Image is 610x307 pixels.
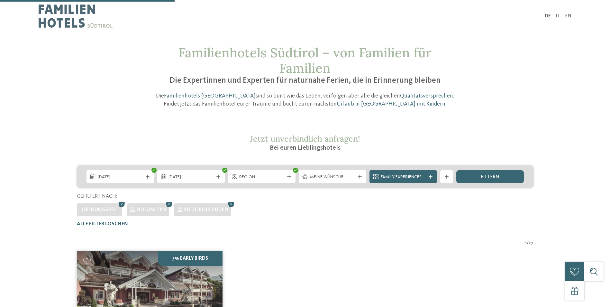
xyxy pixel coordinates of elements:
span: Gefiltert nach: [77,194,117,199]
span: Die Expertinnen und Experten für naturnahe Ferien, die in Erinnerung bleiben [169,77,441,85]
span: / [527,240,529,247]
span: Dolomiten [137,207,166,212]
span: Meine Wünsche [310,174,355,181]
a: DE [545,14,551,19]
span: Alle Filter löschen [77,221,128,227]
span: Familienhotels Südtirol – von Familien für Familien [178,44,432,76]
span: Region [239,174,284,181]
a: Urlaub in [GEOGRAPHIC_DATA] mit Kindern [337,101,445,107]
a: EN [565,14,571,19]
p: Die sind so bunt wie das Leben, verfolgen aber alle die gleichen . Findet jetzt das Familienhotel... [152,92,458,108]
span: [DATE] [168,174,214,181]
a: Familienhotels [GEOGRAPHIC_DATA] [164,93,256,99]
span: filtern [481,174,499,180]
span: [DATE] [98,174,143,181]
a: Qualitätsversprechen [400,93,453,99]
span: 1 [525,240,527,247]
span: 27 [529,240,533,247]
span: Südtirols Süden [184,207,228,212]
span: Öffnungszeit [82,207,119,212]
span: Jetzt unverbindlich anfragen! [250,134,360,144]
a: IT [556,14,560,19]
span: Family Experiences [381,174,426,181]
span: Bei euren Lieblingshotels [270,145,341,151]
